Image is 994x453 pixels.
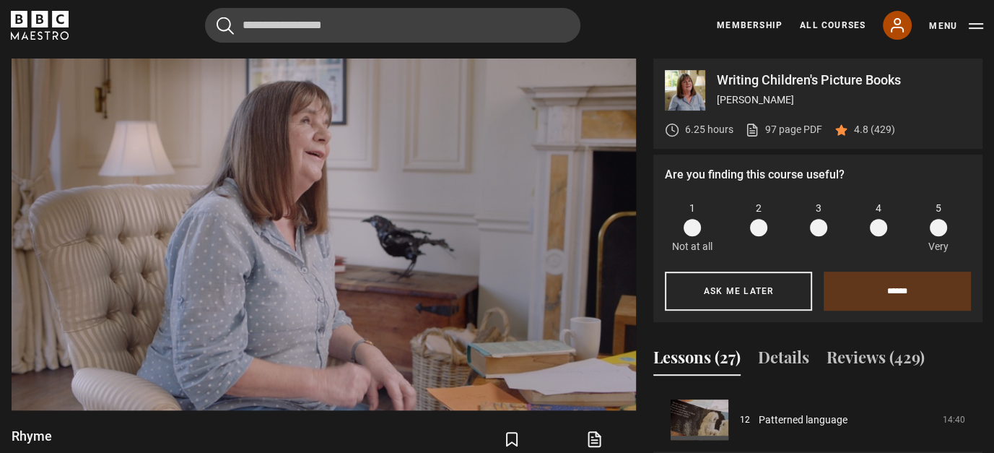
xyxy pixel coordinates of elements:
a: Patterned language [759,413,847,428]
p: 4.8 (429) [854,122,895,137]
video-js: Video Player [12,59,636,410]
p: 6.25 hours [685,122,733,137]
button: Submit the search query [217,17,234,35]
p: Writing Children's Picture Books [717,74,971,87]
button: Ask me later [665,272,812,311]
button: Lessons (27) [653,345,741,376]
button: Toggle navigation [929,19,983,33]
p: [PERSON_NAME] [717,92,971,108]
span: 3 [816,201,821,216]
button: Details [758,345,809,376]
p: Very [924,239,952,254]
span: 5 [936,201,941,216]
a: Membership [717,19,782,32]
a: All Courses [800,19,866,32]
p: Are you finding this course useful? [665,166,971,184]
svg: BBC Maestro [11,11,69,40]
p: Not at all [672,239,712,254]
h1: Rhyme [12,428,208,445]
span: 2 [756,201,762,216]
span: 4 [876,201,881,216]
input: Search [205,8,580,43]
button: Reviews (429) [827,345,925,376]
span: 1 [689,201,695,216]
a: 97 page PDF [745,122,822,137]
